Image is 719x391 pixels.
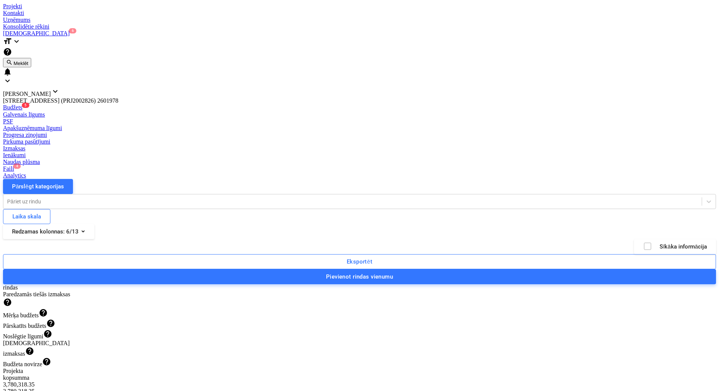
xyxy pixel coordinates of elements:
a: Apakšuzņēmuma līgumi [3,125,716,132]
span: 6 [69,28,76,33]
iframe: Chat Widget [681,355,719,391]
div: Redzamas kolonnas : 6/13 [12,227,85,236]
a: Uzņēmums [3,17,716,23]
a: Faili4 [3,165,716,172]
a: [DEMOGRAPHIC_DATA]6 [3,30,716,37]
a: Ienākumi [3,152,716,159]
div: Pārskatīts budžets [3,319,71,329]
a: Progresa ziņojumi [3,132,716,138]
a: Budžets5 [3,104,716,111]
span: [PERSON_NAME] [3,91,51,97]
div: Laika skala [12,212,41,221]
button: Laika skala [3,209,50,224]
div: [DEMOGRAPHIC_DATA] [3,30,716,37]
button: Pievienot rindas vienumu [3,269,716,284]
a: Galvenais līgums [3,111,716,118]
i: notifications [3,67,12,76]
div: [STREET_ADDRESS] (PRJ2002826) 2601978 [3,97,716,104]
a: PSF [3,118,716,125]
div: Budžeta novirze [3,357,71,368]
div: Eksportēt [347,257,372,267]
i: format_size [3,37,12,46]
button: Eksportēt [3,254,716,269]
div: rindas [3,284,41,291]
span: search [6,59,12,65]
div: Budžets [3,104,716,111]
div: Noslēgtie līgumi [3,329,71,340]
button: Sīkāka informācija [634,239,716,254]
i: keyboard_arrow_down [12,37,21,46]
span: help [42,357,51,366]
div: Mērķa budžets [3,308,71,319]
span: help [39,308,48,317]
div: [DEMOGRAPHIC_DATA] izmaksas [3,340,71,357]
a: Analytics [3,172,716,179]
div: Sīkāka informācija [643,242,707,252]
div: Pievienot rindas vienumu [326,272,393,282]
span: help [3,298,12,307]
div: Faili [3,165,716,172]
a: Kontakti [3,10,716,17]
button: Pārslēgt kategorijas [3,179,73,194]
span: 4 [13,164,21,169]
div: Projekta kopsumma [3,368,41,381]
div: Paredzamās tiešās izmaksas [3,291,71,308]
div: 3,780,318.35 [3,381,71,388]
a: Naudas plūsma [3,159,716,165]
i: Zināšanu pamats [3,47,12,56]
button: Meklēt [3,58,31,67]
a: Izmaksas [3,145,716,152]
a: Projekti [3,3,716,10]
div: Pārslēgt kategorijas [12,182,64,191]
a: Pirkuma pasūtījumi [3,138,716,145]
i: keyboard_arrow_down [51,87,60,96]
button: Redzamas kolonnas:6/13 [3,224,94,239]
i: keyboard_arrow_down [3,76,12,85]
a: Konsolidētie rēķini [3,23,716,30]
span: help [46,319,55,328]
span: help [25,347,34,356]
span: 5 [22,103,29,108]
span: help [43,329,52,338]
